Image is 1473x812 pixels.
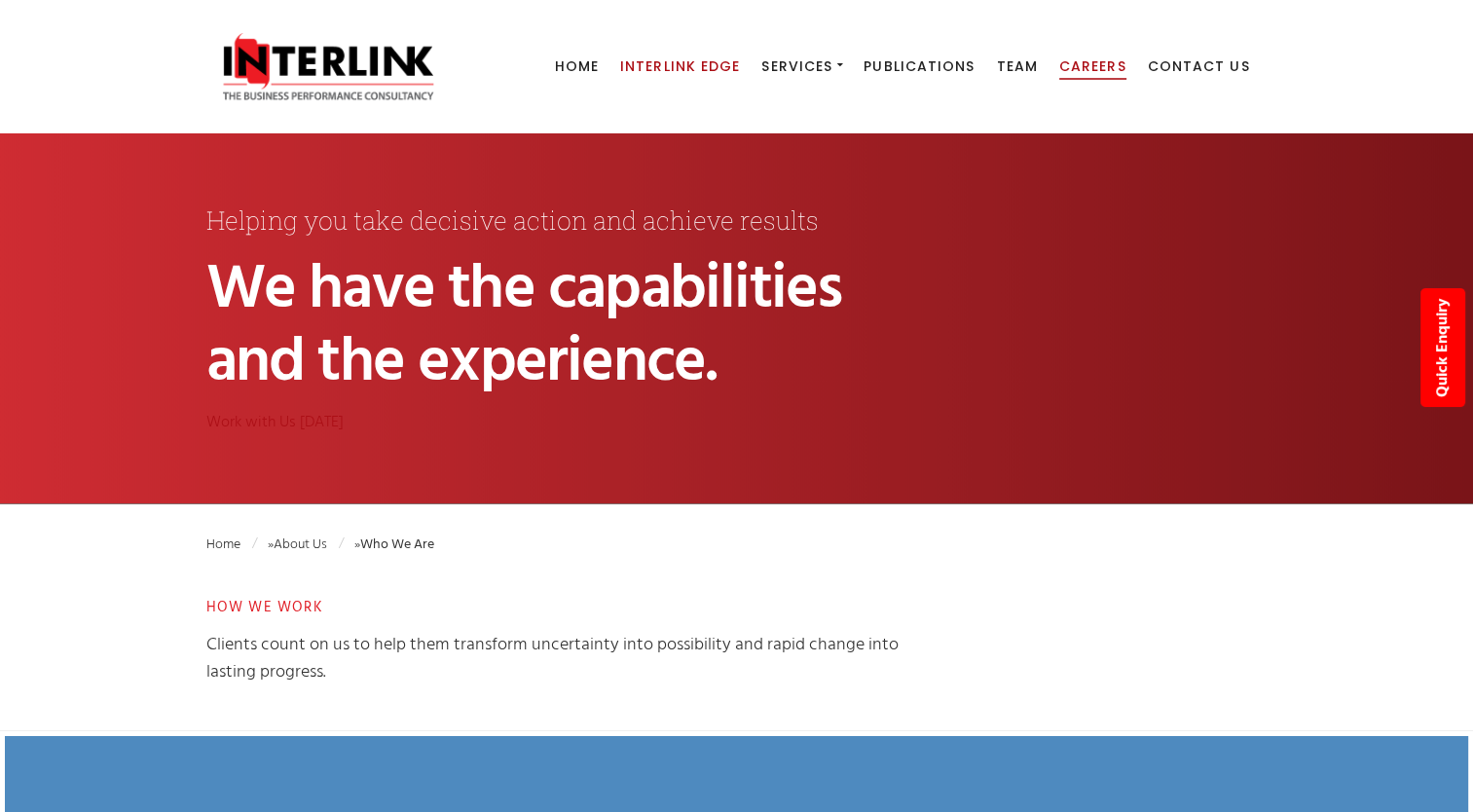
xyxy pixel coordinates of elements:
a: Quick Enquiry [1420,288,1465,407]
span: Services [761,56,832,76]
span: Team [996,56,1037,76]
a: About Us [274,534,344,556]
span: HOW WE WORK [206,596,323,619]
a: Work with Us [DATE] [206,410,344,435]
span: » [274,534,434,556]
span: Careers [1059,56,1126,76]
span: » [206,534,434,556]
h1: We have the capabilities and the experience. [206,254,917,400]
span: Contact Us [1148,56,1250,76]
a: Home [206,534,257,556]
strong: Who We Are [360,534,434,556]
img: Interlink Consultancy [206,31,451,101]
h5: Clients count on us to help them transform uncertainty into possibility and rapid change into las... [206,632,904,686]
span: Interlink Edge [620,56,740,76]
span: Home [555,56,599,76]
p: Helping you take decisive action and achieve results [206,201,917,240]
span: Publications [864,56,975,76]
